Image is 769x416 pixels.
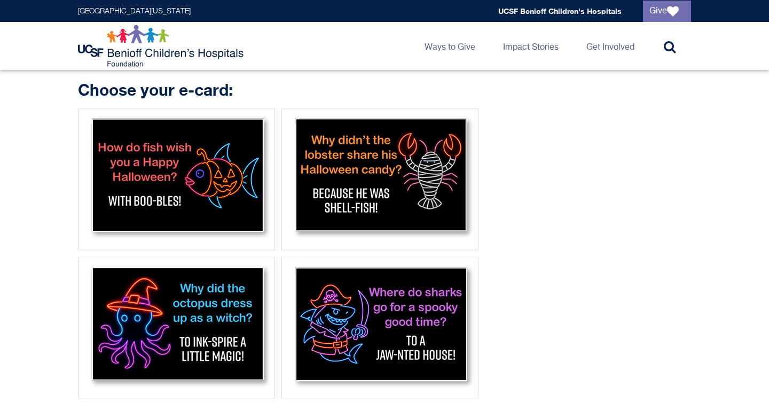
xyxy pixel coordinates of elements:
[281,109,478,250] div: Lobster
[578,22,643,70] a: Get Involved
[78,109,275,250] div: Fish
[495,22,567,70] a: Impact Stories
[498,6,622,16] a: UCSF Benioff Children's Hospitals
[78,80,233,99] strong: Choose your e-card:
[78,7,191,15] a: [GEOGRAPHIC_DATA][US_STATE]
[281,257,478,398] div: Shark
[78,257,275,398] div: Octopus
[82,112,271,243] img: Fish
[416,22,484,70] a: Ways to Give
[78,25,246,67] img: Logo for UCSF Benioff Children's Hospitals Foundation
[285,112,475,243] img: Lobster
[82,260,271,391] img: Octopus
[643,1,691,22] a: Give
[285,260,475,391] img: Shark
